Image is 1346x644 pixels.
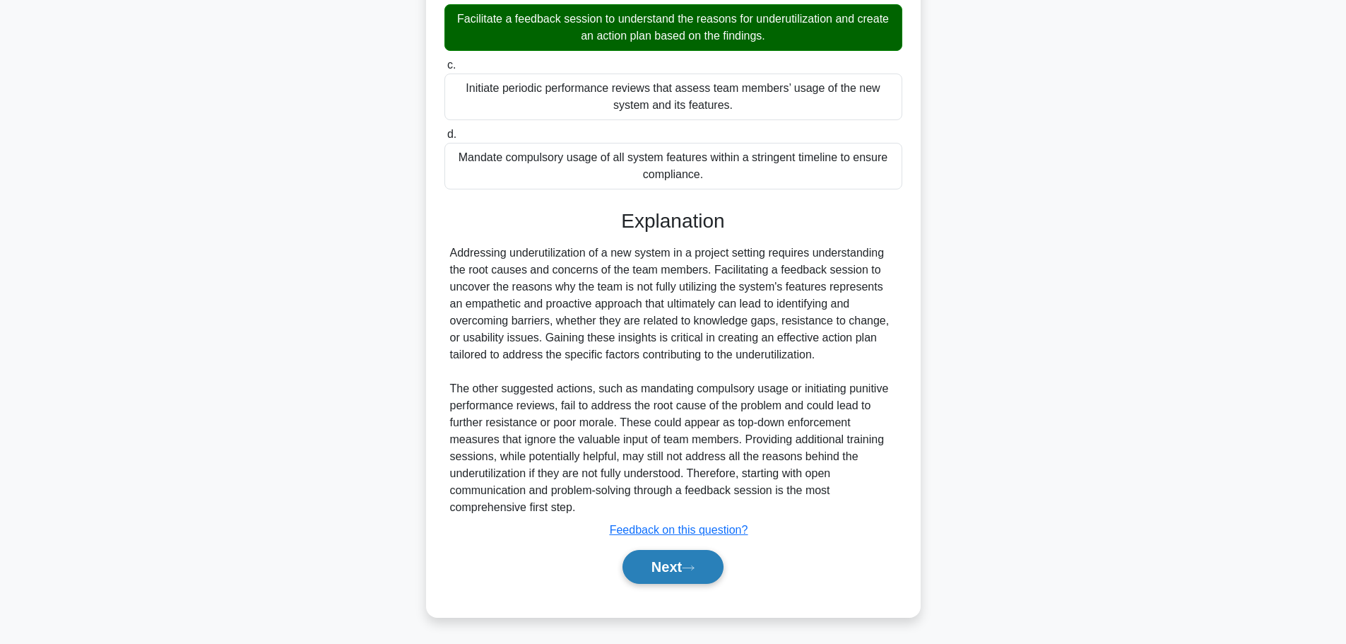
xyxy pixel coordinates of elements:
[447,59,456,71] span: c.
[610,524,748,536] a: Feedback on this question?
[622,550,724,584] button: Next
[444,4,902,51] div: Facilitate a feedback session to understand the reasons for underutilization and create an action...
[447,128,456,140] span: d.
[453,209,894,233] h3: Explanation
[450,245,897,516] div: Addressing underutilization of a new system in a project setting requires understanding the root ...
[444,143,902,189] div: Mandate compulsory usage of all system features within a stringent timeline to ensure compliance.
[444,74,902,120] div: Initiate periodic performance reviews that assess team members’ usage of the new system and its f...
